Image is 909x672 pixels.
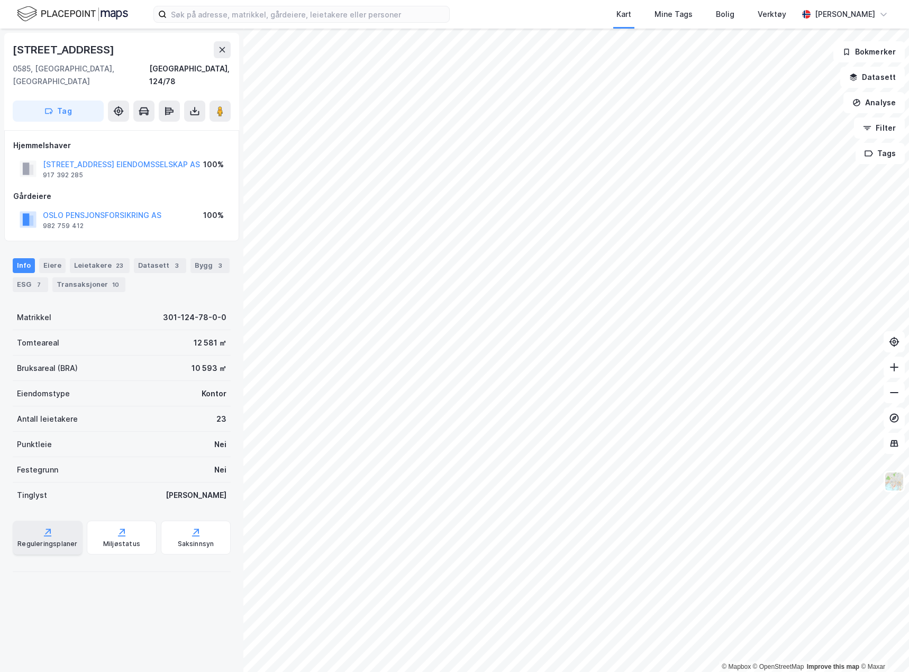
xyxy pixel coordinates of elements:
a: OpenStreetMap [753,663,804,670]
input: Søk på adresse, matrikkel, gårdeiere, leietakere eller personer [167,6,449,22]
a: Improve this map [807,663,859,670]
div: Festegrunn [17,464,58,476]
div: [PERSON_NAME] [815,8,875,21]
div: Transaksjoner [52,277,125,292]
button: Datasett [840,67,905,88]
div: Bolig [716,8,734,21]
div: Bygg [190,258,230,273]
div: Saksinnsyn [178,540,214,548]
iframe: Chat Widget [856,621,909,672]
div: [STREET_ADDRESS] [13,41,116,58]
button: Bokmerker [833,41,905,62]
div: Kart [616,8,631,21]
div: Eiendomstype [17,387,70,400]
div: 3 [171,260,182,271]
div: 0585, [GEOGRAPHIC_DATA], [GEOGRAPHIC_DATA] [13,62,149,88]
div: 10 [110,279,121,290]
div: Tinglyst [17,489,47,502]
div: 7 [33,279,44,290]
div: 23 [114,260,125,271]
div: 3 [215,260,225,271]
div: Kontrollprogram for chat [856,621,909,672]
img: Z [884,471,904,492]
div: Gårdeiere [13,190,230,203]
div: Kontor [202,387,226,400]
div: Matrikkel [17,311,51,324]
div: ESG [13,277,48,292]
div: Miljøstatus [103,540,140,548]
div: 982 759 412 [43,222,84,230]
img: logo.f888ab2527a4732fd821a326f86c7f29.svg [17,5,128,23]
div: 23 [216,413,226,425]
div: Nei [214,438,226,451]
div: 100% [203,158,224,171]
button: Analyse [843,92,905,113]
div: Leietakere [70,258,130,273]
div: Tomteareal [17,337,59,349]
div: Datasett [134,258,186,273]
div: 100% [203,209,224,222]
div: Bruksareal (BRA) [17,362,78,375]
div: Punktleie [17,438,52,451]
div: Reguleringsplaner [17,540,77,548]
button: Filter [854,117,905,139]
div: 10 593 ㎡ [192,362,226,375]
div: Mine Tags [655,8,693,21]
div: Nei [214,464,226,476]
div: Hjemmelshaver [13,139,230,152]
div: 917 392 285 [43,171,83,179]
div: [PERSON_NAME] [166,489,226,502]
div: 12 581 ㎡ [194,337,226,349]
div: Antall leietakere [17,413,78,425]
a: Mapbox [722,663,751,670]
div: [GEOGRAPHIC_DATA], 124/78 [149,62,231,88]
div: Info [13,258,35,273]
div: Verktøy [758,8,786,21]
div: 301-124-78-0-0 [163,311,226,324]
button: Tag [13,101,104,122]
div: Eiere [39,258,66,273]
button: Tags [856,143,905,164]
